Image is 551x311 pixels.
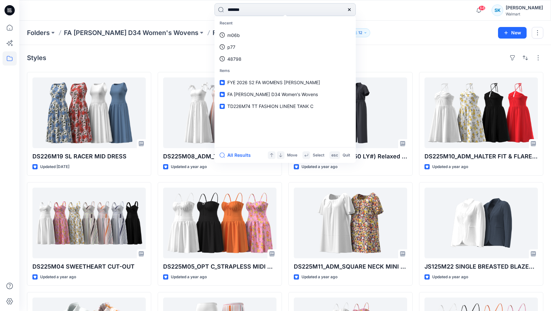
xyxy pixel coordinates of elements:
p: m06b [227,32,240,39]
p: Items [216,65,354,77]
p: Select [313,152,324,159]
a: DS226M19 SL RACER MID DRESS [32,77,146,148]
a: JS125M22 SINGLE BREASTED BLAZER_V4 7-22-24 [424,188,538,258]
p: Updated a year ago [432,274,468,280]
span: FA [PERSON_NAME] D34 Women's Wovens [227,92,318,97]
p: 48798 [227,56,241,62]
p: DS225M10_ADM_HALTER FIT & FLARE MINI DRESS [424,152,538,161]
p: esc [331,152,338,159]
a: m06b [216,29,354,41]
button: New [498,27,527,39]
p: DS225M11_ADM_SQUARE NECK MINI DRESS [294,262,407,271]
a: FYE 2026 S2 FA WOMENS [PERSON_NAME] [216,76,354,88]
p: Updated a year ago [302,274,337,280]
a: DS225M10_ADM_HALTER FIT & FLARE MINI DRESS [424,77,538,148]
a: DS225M08_ADM_TIE SHOULDER SWEETHEART MIDI DRESS_09.09 [163,77,276,148]
a: p77 [216,41,354,53]
p: FYE 2026 S2 FA WOMENS [PERSON_NAME] [213,28,348,37]
p: Updated a year ago [40,274,76,280]
a: TD226M74 TT FASHION LINENE TANK C [216,100,354,112]
p: Updated a year ago [432,164,468,170]
p: p77 [227,44,235,50]
p: Move [287,152,297,159]
button: All Results [220,151,255,159]
span: 68 [478,5,485,11]
span: FYE 2026 S2 FA WOMENS [PERSON_NAME] [227,80,320,85]
p: JS125M22 SINGLE BREASTED BLAZER_V4 [DATE] [424,262,538,271]
p: DS225M05_OPT C_STRAPLESS MIDI DRESS [163,262,276,271]
a: FA [PERSON_NAME] D34 Women's Wovens [64,28,198,37]
p: Recent [216,17,354,29]
a: 48798 [216,53,354,65]
a: DS225M05_OPT C_STRAPLESS MIDI DRESS [163,188,276,258]
a: Folders [27,28,50,37]
a: DS225M04 SWEETHEART CUT-OUT [32,188,146,258]
span: TD226M74 TT FASHION LINENE TANK C [227,103,313,109]
button: 12 [350,28,370,37]
p: DS225M08_ADM_TIE SHOULDER SWEETHEART MIDI DRESS_09.09 [163,152,276,161]
p: DS226M19 SL RACER MID DRESS [32,152,146,161]
div: [PERSON_NAME] [506,4,543,12]
p: 12 [358,29,362,36]
a: DS225M11_ADM_SQUARE NECK MINI DRESS [294,188,407,258]
p: Updated a year ago [171,274,207,280]
div: Walmart [506,12,543,16]
p: Quit [343,152,350,159]
p: DS225M04 SWEETHEART CUT-OUT [32,262,146,271]
a: FA [PERSON_NAME] D34 Women's Wovens [216,88,354,100]
p: Updated a year ago [302,164,337,170]
p: Updated [DATE] [40,164,69,170]
h4: Styles [27,54,46,62]
div: SK [492,4,503,16]
p: Updated a year ago [171,164,207,170]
